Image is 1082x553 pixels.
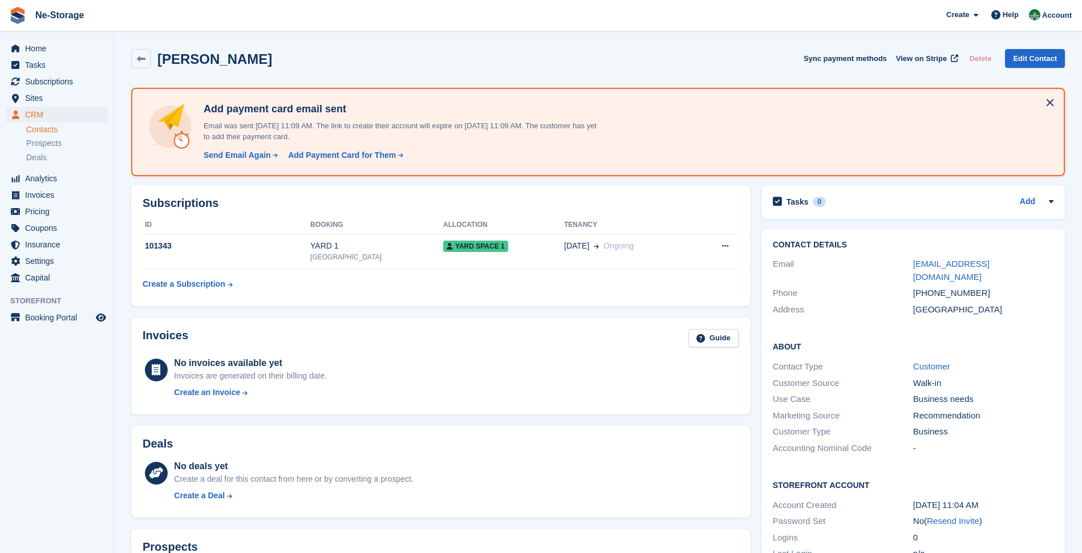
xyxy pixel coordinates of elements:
[891,49,961,68] a: View on Stripe
[174,473,413,485] div: Create a deal for this contact from here or by converting a prospect.
[965,49,996,68] button: Delete
[6,170,108,186] a: menu
[787,197,809,207] h2: Tasks
[6,90,108,106] a: menu
[143,278,225,290] div: Create a Subscription
[143,437,173,450] h2: Deals
[6,270,108,286] a: menu
[773,409,913,422] div: Marketing Source
[174,460,413,473] div: No deals yet
[773,241,1053,250] h2: Contact Details
[773,287,913,300] div: Phone
[174,387,240,399] div: Create an Invoice
[174,490,225,502] div: Create a Deal
[773,425,913,438] div: Customer Type
[174,387,327,399] a: Create an Invoice
[924,516,982,526] span: ( )
[443,241,508,252] span: Yard Space 1
[143,274,233,295] a: Create a Subscription
[6,107,108,123] a: menu
[6,57,108,73] a: menu
[813,197,826,207] div: 0
[25,237,94,253] span: Insurance
[6,237,108,253] a: menu
[25,107,94,123] span: CRM
[946,9,969,21] span: Create
[146,103,194,151] img: add-payment-card-4dbda4983b697a7845d177d07a5d71e8a16f1ec00487972de202a45f1e8132f5.svg
[773,442,913,455] div: Accounting Nominal Code
[6,187,108,203] a: menu
[25,90,94,106] span: Sites
[174,490,413,502] a: Create a Deal
[1005,49,1065,68] a: Edit Contact
[773,499,913,512] div: Account Created
[6,204,108,219] a: menu
[773,258,913,283] div: Email
[6,220,108,236] a: menu
[913,303,1053,316] div: [GEOGRAPHIC_DATA]
[174,356,327,370] div: No invoices available yet
[26,138,62,149] span: Prospects
[204,149,271,161] div: Send Email Again
[773,515,913,528] div: Password Set
[25,310,94,326] span: Booking Portal
[6,253,108,269] a: menu
[773,531,913,544] div: Logins
[25,74,94,90] span: Subscriptions
[26,152,108,164] a: Deals
[25,270,94,286] span: Capital
[9,7,26,24] img: stora-icon-8386f47178a22dfd0bd8f6a31ec36ba5ce8667c1dd55bd0f319d3a0aa187defe.svg
[10,295,114,307] span: Storefront
[6,74,108,90] a: menu
[288,149,396,161] div: Add Payment Card for Them
[773,479,1053,490] h2: Storefront Account
[804,49,887,68] button: Sync payment methods
[25,57,94,73] span: Tasks
[443,216,564,234] th: Allocation
[913,393,1053,406] div: Business needs
[603,241,634,250] span: Ongoing
[913,409,1053,422] div: Recommendation
[25,40,94,56] span: Home
[310,240,443,252] div: YARD 1
[896,53,947,64] span: View on Stripe
[913,442,1053,455] div: -
[688,329,739,348] a: Guide
[94,311,108,324] a: Preview store
[310,216,443,234] th: Booking
[25,187,94,203] span: Invoices
[773,360,913,373] div: Contact Type
[25,220,94,236] span: Coupons
[913,287,1053,300] div: [PHONE_NUMBER]
[143,329,188,348] h2: Invoices
[1003,9,1019,21] span: Help
[283,149,404,161] a: Add Payment Card for Them
[773,303,913,316] div: Address
[26,137,108,149] a: Prospects
[564,240,589,252] span: [DATE]
[913,259,990,282] a: [EMAIL_ADDRESS][DOMAIN_NAME]
[25,170,94,186] span: Analytics
[6,310,108,326] a: menu
[1020,196,1035,209] a: Add
[143,240,310,252] div: 101343
[143,216,310,234] th: ID
[174,370,327,382] div: Invoices are generated on their billing date.
[913,425,1053,438] div: Business
[199,120,598,143] p: Email was sent [DATE] 11:09 AM. The link to create their account will expire on [DATE] 11:09 AM. ...
[773,340,1053,352] h2: About
[25,253,94,269] span: Settings
[25,204,94,219] span: Pricing
[26,124,108,135] a: Contacts
[26,152,47,163] span: Deals
[913,515,1053,528] div: No
[564,216,694,234] th: Tenancy
[157,51,272,67] h2: [PERSON_NAME]
[913,531,1053,544] div: 0
[773,377,913,390] div: Customer Source
[1029,9,1040,21] img: Charlotte Nesbitt
[913,499,1053,512] div: [DATE] 11:04 AM
[31,6,88,25] a: Ne-Storage
[913,377,1053,390] div: Walk-in
[913,361,950,371] a: Customer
